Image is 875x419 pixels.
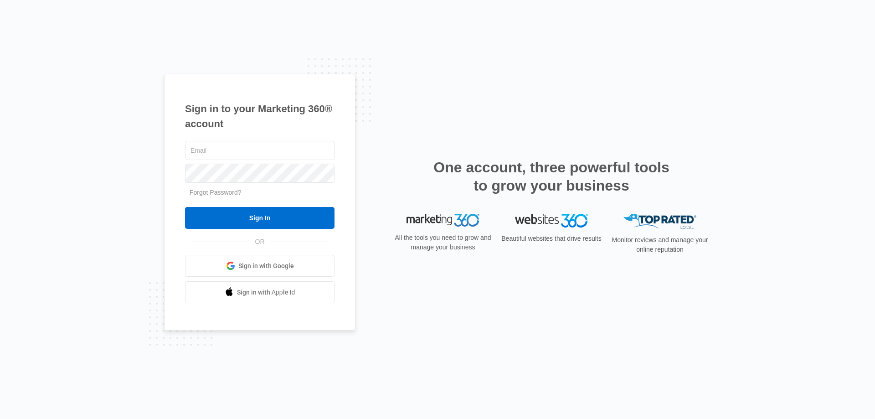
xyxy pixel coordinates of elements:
[185,281,335,303] a: Sign in with Apple Id
[515,214,588,227] img: Websites 360
[249,237,271,247] span: OR
[190,189,242,196] a: Forgot Password?
[407,214,479,227] img: Marketing 360
[185,141,335,160] input: Email
[185,255,335,277] a: Sign in with Google
[431,158,672,195] h2: One account, three powerful tools to grow your business
[238,261,294,271] span: Sign in with Google
[185,207,335,229] input: Sign In
[609,235,711,254] p: Monitor reviews and manage your online reputation
[500,234,602,243] p: Beautiful websites that drive results
[392,233,494,252] p: All the tools you need to grow and manage your business
[185,101,335,131] h1: Sign in to your Marketing 360® account
[623,214,696,229] img: Top Rated Local
[237,288,295,297] span: Sign in with Apple Id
